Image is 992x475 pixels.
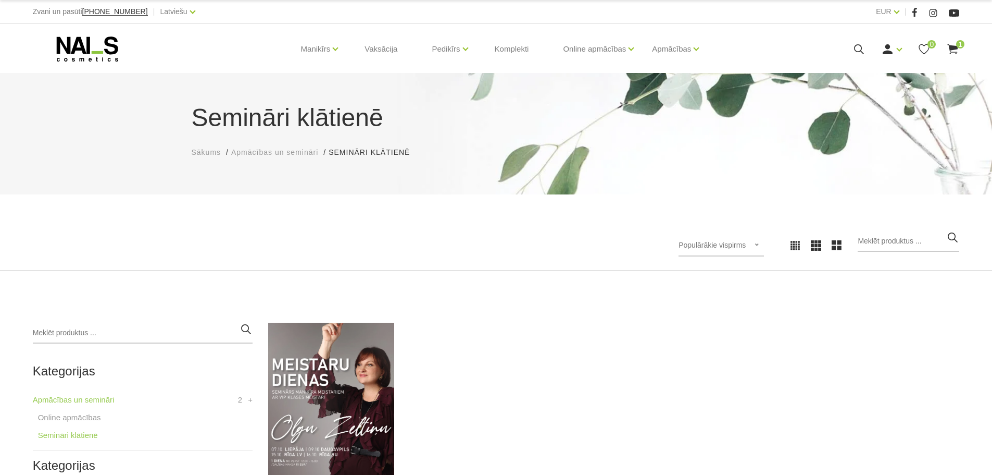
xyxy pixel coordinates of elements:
li: Semināri klātienē [329,147,420,158]
input: Meklēt produktus ... [858,231,959,252]
span: Apmācības un semināri [231,148,318,156]
span: Populārākie vispirms [679,241,746,249]
span: [PHONE_NUMBER] [82,7,148,16]
a: Apmācības un semināri [33,394,115,406]
a: 0 [918,43,931,56]
span: 1 [956,40,964,48]
div: Zvani un pasūti [33,5,148,18]
a: Sākums [192,147,221,158]
span: Sākums [192,148,221,156]
a: Latviešu [160,5,187,18]
a: Vaksācija [356,24,406,74]
a: Manikīrs [301,28,331,70]
a: Apmācības [652,28,691,70]
h1: Semināri klātienē [192,99,801,137]
a: Apmācības un semināri [231,147,318,158]
span: 0 [927,40,936,48]
a: [PHONE_NUMBER] [82,8,148,16]
a: Komplekti [486,24,537,74]
a: + [248,394,253,406]
a: Online apmācības [38,411,101,424]
a: Pedikīrs [432,28,460,70]
a: 1 [946,43,959,56]
span: | [153,5,155,18]
span: 2 [238,394,242,406]
h2: Kategorijas [33,364,253,378]
input: Meklēt produktus ... [33,323,253,344]
a: EUR [876,5,891,18]
a: Semināri klātienē [38,429,98,442]
a: Online apmācības [563,28,626,70]
span: | [905,5,907,18]
h2: Kategorijas [33,459,253,472]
